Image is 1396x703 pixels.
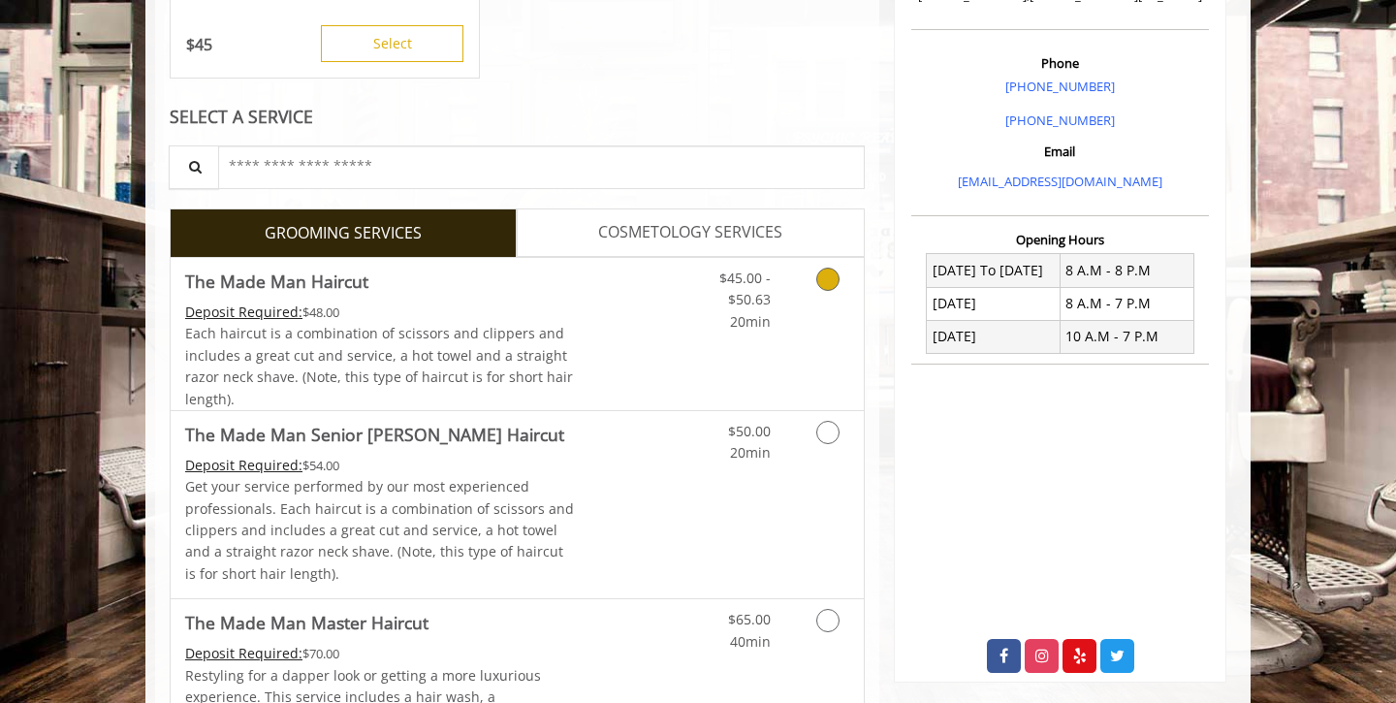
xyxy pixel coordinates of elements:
[185,268,368,295] b: The Made Man Haircut
[719,269,771,308] span: $45.00 - $50.63
[916,56,1204,70] h3: Phone
[185,644,302,662] span: This service needs some Advance to be paid before we block your appointment
[186,34,212,55] p: 45
[321,25,463,62] button: Select
[186,34,195,55] span: $
[927,320,1061,353] td: [DATE]
[185,643,575,664] div: $70.00
[1060,320,1193,353] td: 10 A.M - 7 P.M
[1005,112,1115,129] a: [PHONE_NUMBER]
[916,144,1204,158] h3: Email
[927,287,1061,320] td: [DATE]
[958,173,1162,190] a: [EMAIL_ADDRESS][DOMAIN_NAME]
[185,421,564,448] b: The Made Man Senior [PERSON_NAME] Haircut
[185,456,302,474] span: This service needs some Advance to be paid before we block your appointment
[1060,254,1193,287] td: 8 A.M - 8 P.M
[185,476,575,585] p: Get your service performed by our most experienced professionals. Each haircut is a combination o...
[730,443,771,462] span: 20min
[185,609,428,636] b: The Made Man Master Haircut
[169,145,219,189] button: Service Search
[1060,287,1193,320] td: 8 A.M - 7 P.M
[185,455,575,476] div: $54.00
[728,422,771,440] span: $50.00
[185,303,302,321] span: This service needs some Advance to be paid before we block your appointment
[728,610,771,628] span: $65.00
[185,324,573,407] span: Each haircut is a combination of scissors and clippers and includes a great cut and service, a ho...
[170,108,865,126] div: SELECT A SERVICE
[730,632,771,651] span: 40min
[911,233,1209,246] h3: Opening Hours
[598,220,782,245] span: COSMETOLOGY SERVICES
[185,302,575,323] div: $48.00
[265,221,422,246] span: GROOMING SERVICES
[927,254,1061,287] td: [DATE] To [DATE]
[730,312,771,331] span: 20min
[1005,78,1115,95] a: [PHONE_NUMBER]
